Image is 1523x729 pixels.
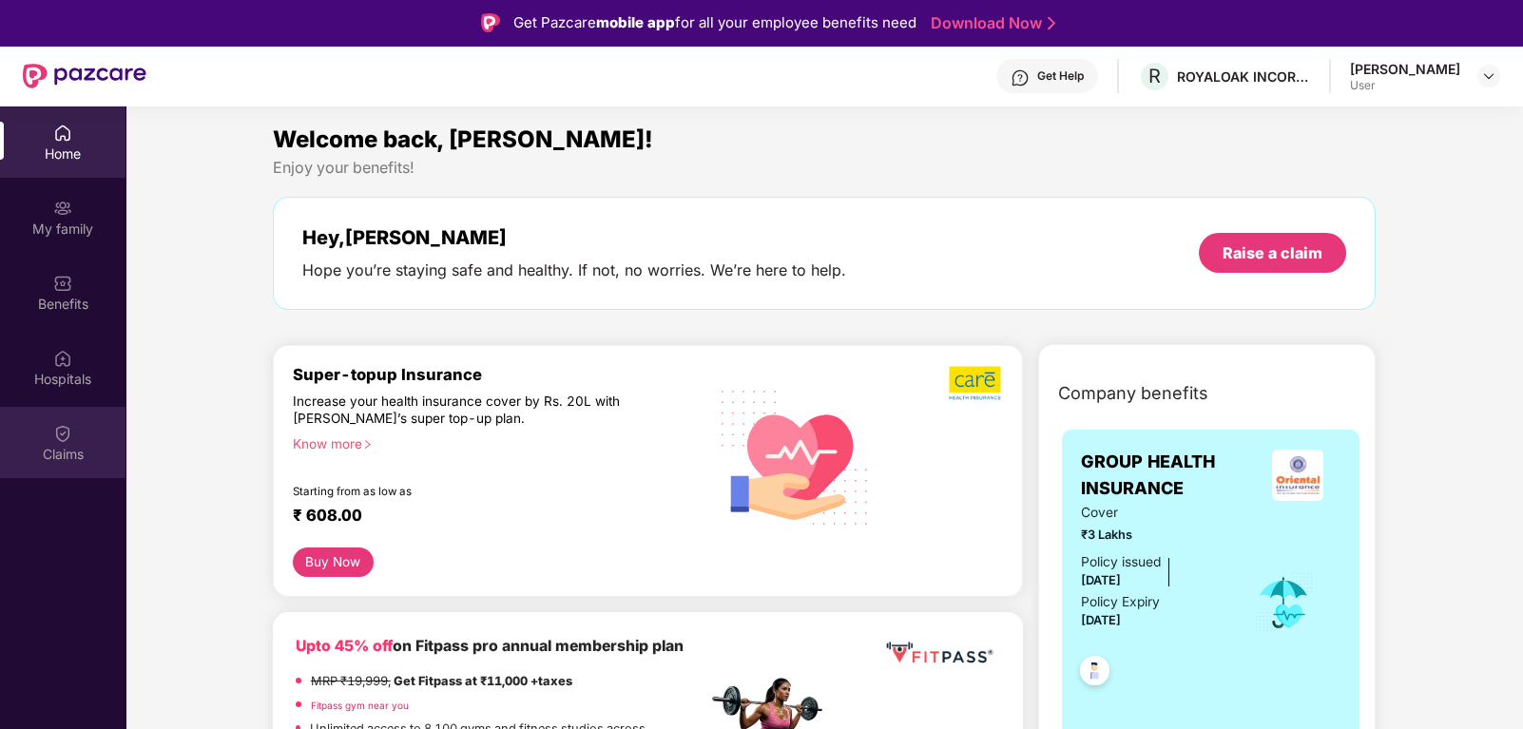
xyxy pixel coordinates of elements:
[293,435,696,449] div: Know more
[949,365,1003,401] img: b5dec4f62d2307b9de63beb79f102df3.png
[1037,68,1084,84] div: Get Help
[273,158,1376,178] div: Enjoy your benefits!
[1177,67,1310,86] div: ROYALOAK INCORPORATION PRIVATE LIMITED
[1253,571,1315,634] img: icon
[1350,78,1460,93] div: User
[1481,68,1496,84] img: svg+xml;base64,PHN2ZyBpZD0iRHJvcGRvd24tMzJ4MzIiIHhtbG5zPSJodHRwOi8vd3d3LnczLm9yZy8yMDAwL3N2ZyIgd2...
[596,13,675,31] strong: mobile app
[394,674,572,688] strong: Get Fitpass at ₹11,000 +taxes
[311,700,409,711] a: Fitpass gym near you
[1081,592,1160,613] div: Policy Expiry
[882,635,996,670] img: fppp.png
[1081,613,1121,627] span: [DATE]
[1011,68,1030,87] img: svg+xml;base64,PHN2ZyBpZD0iSGVscC0zMngzMiIgeG1sbnM9Imh0dHA6Ly93d3cudzMub3JnLzIwMDAvc3ZnIiB3aWR0aD...
[513,11,916,34] div: Get Pazcare for all your employee benefits need
[1071,650,1118,697] img: svg+xml;base64,PHN2ZyB4bWxucz0iaHR0cDovL3d3dy53My5vcmcvMjAwMC9zdmciIHdpZHRoPSI0OC45NDMiIGhlaWdodD...
[1048,13,1055,33] img: Stroke
[293,365,707,384] div: Super-topup Insurance
[273,125,653,153] span: Welcome back, [PERSON_NAME]!
[296,637,684,655] b: on Fitpass pro annual membership plan
[311,674,391,688] del: MRP ₹19,999,
[53,424,72,443] img: svg+xml;base64,PHN2ZyBpZD0iQ2xhaW0iIHhtbG5zPSJodHRwOi8vd3d3LnczLm9yZy8yMDAwL3N2ZyIgd2lkdGg9IjIwIi...
[1223,242,1322,263] div: Raise a claim
[293,393,626,427] div: Increase your health insurance cover by Rs. 20L with [PERSON_NAME]’s super top-up plan.
[302,260,846,280] div: Hope you’re staying safe and healthy. If not, no worries. We’re here to help.
[1058,380,1208,407] span: Company benefits
[293,485,627,498] div: Starting from as low as
[296,637,393,655] b: Upto 45% off
[362,439,373,450] span: right
[53,199,72,218] img: svg+xml;base64,PHN2ZyB3aWR0aD0iMjAiIGhlaWdodD0iMjAiIHZpZXdCb3g9IjAgMCAyMCAyMCIgZmlsbD0ibm9uZSIgeG...
[23,64,146,88] img: New Pazcare Logo
[481,13,500,32] img: Logo
[1081,526,1227,545] span: ₹3 Lakhs
[53,124,72,143] img: svg+xml;base64,PHN2ZyBpZD0iSG9tZSIgeG1sbnM9Imh0dHA6Ly93d3cudzMub3JnLzIwMDAvc3ZnIiB3aWR0aD0iMjAiIG...
[53,274,72,293] img: svg+xml;base64,PHN2ZyBpZD0iQmVuZWZpdHMiIHhtbG5zPSJodHRwOi8vd3d3LnczLm9yZy8yMDAwL3N2ZyIgd2lkdGg9Ij...
[1350,60,1460,78] div: [PERSON_NAME]
[1272,450,1323,501] img: insurerLogo
[302,226,846,249] div: Hey, [PERSON_NAME]
[1148,65,1161,87] span: R
[706,366,884,547] img: svg+xml;base64,PHN2ZyB4bWxucz0iaHR0cDovL3d3dy53My5vcmcvMjAwMC9zdmciIHhtbG5zOnhsaW5rPSJodHRwOi8vd3...
[53,349,72,368] img: svg+xml;base64,PHN2ZyBpZD0iSG9zcGl0YWxzIiB4bWxucz0iaHR0cDovL3d3dy53My5vcmcvMjAwMC9zdmciIHdpZHRoPS...
[1081,573,1121,587] span: [DATE]
[1081,449,1256,503] span: GROUP HEALTH INSURANCE
[931,13,1050,33] a: Download Now
[293,547,374,577] button: Buy Now
[293,506,688,528] div: ₹ 608.00
[1081,552,1161,573] div: Policy issued
[1081,503,1227,524] span: Cover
